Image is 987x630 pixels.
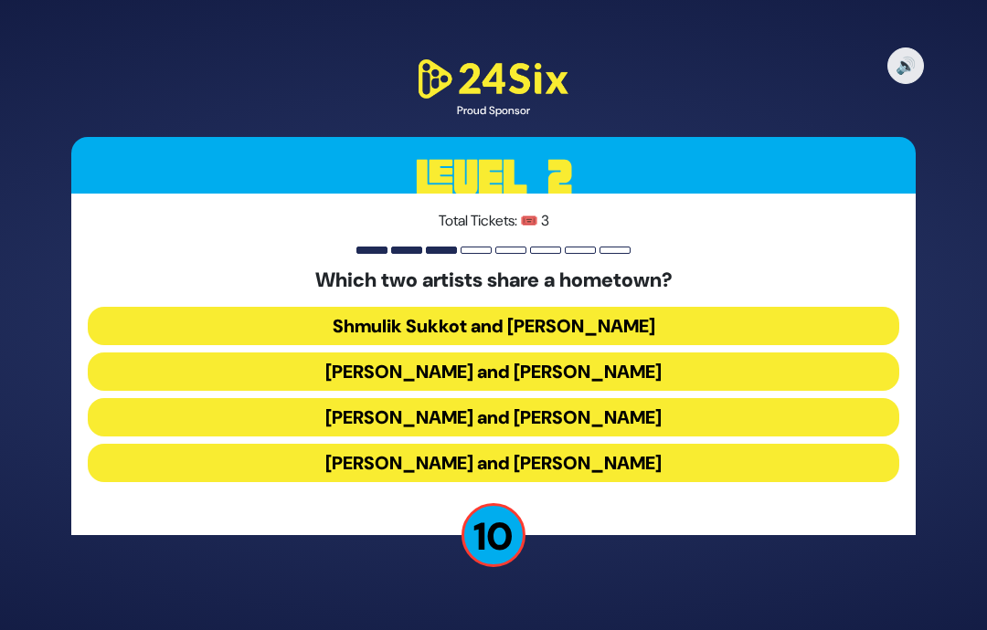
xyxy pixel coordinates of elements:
button: Shmulik Sukkot and [PERSON_NAME] [88,307,899,345]
h3: Level 2 [71,137,916,219]
h5: Which two artists share a hometown? [88,268,899,292]
p: Total Tickets: 🎟️ 3 [88,210,899,232]
button: [PERSON_NAME] and [PERSON_NAME] [88,352,899,391]
button: 🔊 [887,47,924,84]
div: Proud Sponsor [411,102,576,119]
p: 10 [462,503,525,567]
button: [PERSON_NAME] and [PERSON_NAME] [88,398,899,436]
img: 24Six [411,56,576,102]
button: [PERSON_NAME] and [PERSON_NAME] [88,444,899,482]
